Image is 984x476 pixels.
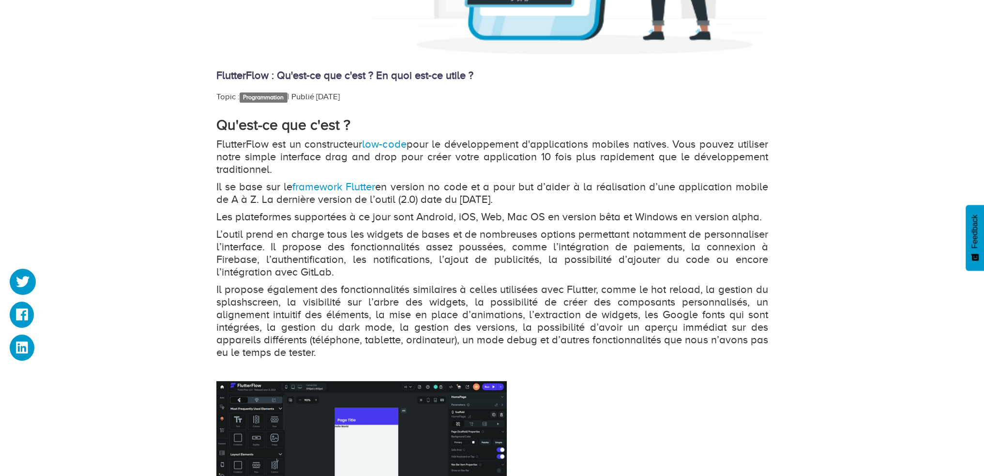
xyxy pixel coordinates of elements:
[216,228,768,278] p: L’outil prend en charge tous les widgets de bases et de nombreuses options permettant notamment d...
[346,181,375,193] a: Flutter
[216,138,768,176] p: FlutterFlow est un constructeur pour le développement d'applications mobiles natives. Vous pouvez...
[216,211,768,223] p: Les plateformes supportées à ce jour sont Android, iOS, Web, Mac OS en version bêta et Windows en...
[966,205,984,271] button: Feedback - Afficher l’enquête
[216,70,768,81] h4: FlutterFlow : Qu'est-ce que c'est ? En quoi est-ce utile ?
[216,283,768,359] p: Il propose également des fonctionnalités similaires à celles utilisées avec Flutter, comme le hot...
[240,92,288,102] a: Programmation
[291,92,340,101] span: Publié [DATE]
[216,181,768,206] p: Il se base sur le en version no code et a pour but d’aider à la réalisation d’une application mob...
[216,117,350,133] strong: Qu'est-ce que c'est ?
[216,92,289,101] span: Topic : |
[292,181,342,193] a: framework
[970,215,979,248] span: Feedback
[362,138,406,150] a: low-code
